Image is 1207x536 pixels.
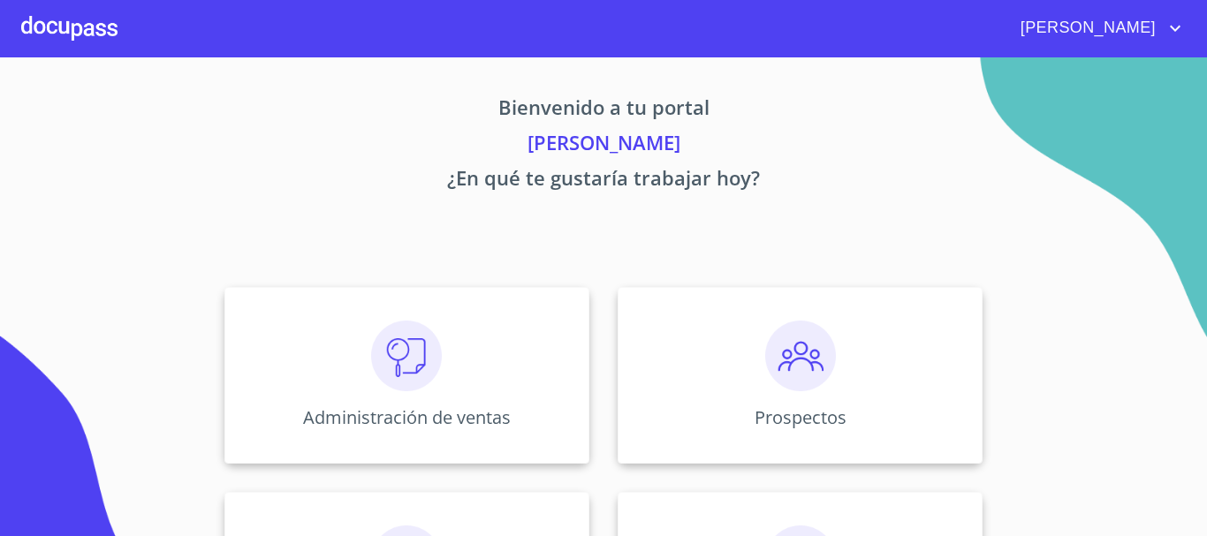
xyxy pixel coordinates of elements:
[371,321,442,391] img: consulta.png
[755,405,846,429] p: Prospectos
[303,405,511,429] p: Administración de ventas
[1007,14,1186,42] button: account of current user
[1007,14,1165,42] span: [PERSON_NAME]
[765,321,836,391] img: prospectos.png
[59,128,1148,163] p: [PERSON_NAME]
[59,163,1148,199] p: ¿En qué te gustaría trabajar hoy?
[59,93,1148,128] p: Bienvenido a tu portal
